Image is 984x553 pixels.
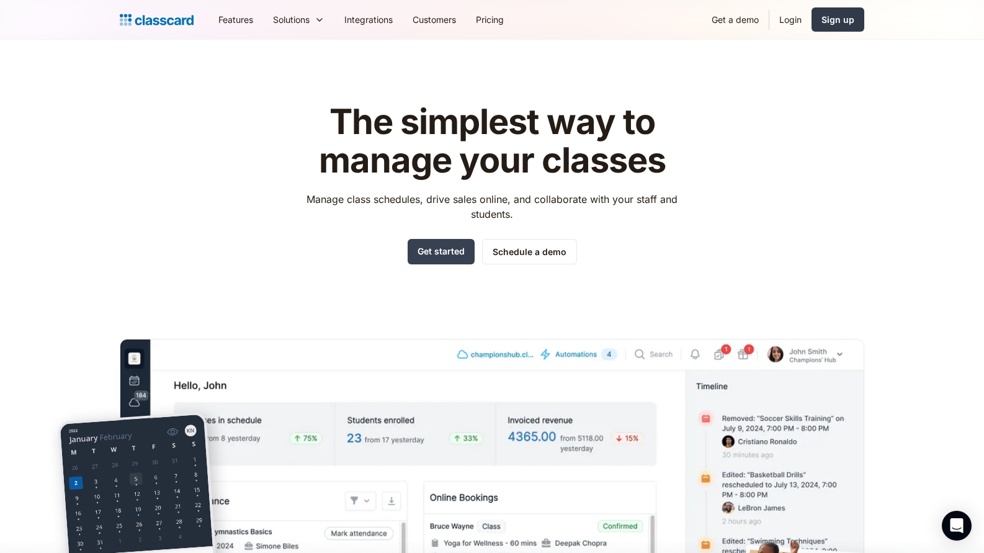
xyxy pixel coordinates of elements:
[408,239,475,264] a: Get started
[403,6,466,34] a: Customers
[812,7,864,32] a: Sign up
[120,11,194,29] a: home
[295,192,689,222] p: Manage class schedules, drive sales online, and collaborate with your staff and students.
[769,6,812,34] a: Login
[295,103,689,179] h1: The simplest way to manage your classes
[208,6,263,34] a: Features
[482,239,577,264] a: Schedule a demo
[334,6,403,34] a: Integrations
[263,6,334,34] div: Solutions
[942,511,972,541] div: Open Intercom Messenger
[273,13,310,26] div: Solutions
[702,6,769,34] a: Get a demo
[466,6,514,34] a: Pricing
[821,13,854,26] div: Sign up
